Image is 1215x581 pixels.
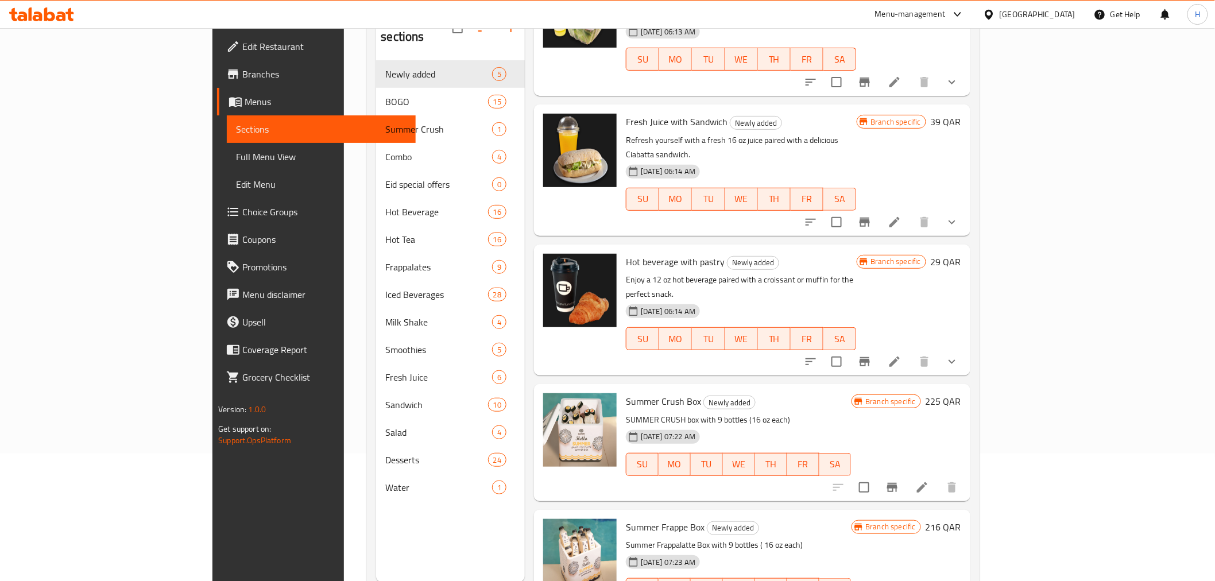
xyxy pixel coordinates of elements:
[493,69,506,80] span: 5
[626,413,851,427] p: SUMMER CRUSH box with 9 bottles (16 oz each)
[376,336,525,363] div: Smoothies5
[218,421,271,436] span: Get support on:
[385,398,487,412] span: Sandwich
[659,48,692,71] button: MO
[938,208,966,236] button: show more
[707,521,759,534] span: Newly added
[245,95,406,109] span: Menus
[543,393,617,467] img: Summer Crush Box
[492,481,506,494] div: items
[385,481,492,494] span: Water
[758,327,791,350] button: TH
[1000,8,1075,21] div: [GEOGRAPHIC_DATA]
[218,433,291,448] a: Support.OpsPlatform
[492,370,506,384] div: items
[488,95,506,109] div: items
[492,150,506,164] div: items
[659,453,691,476] button: MO
[381,11,452,45] h2: Menu sections
[861,521,920,532] span: Branch specific
[626,273,856,301] p: Enjoy a 12 oz hot beverage paired with a croissant or muffin for the perfect snack.
[824,456,847,472] span: SA
[730,117,781,130] span: Newly added
[493,344,506,355] span: 5
[376,115,525,143] div: Summer Crush1
[758,48,791,71] button: TH
[763,191,786,207] span: TH
[376,171,525,198] div: Eid special offers0
[931,114,961,130] h6: 39 QAR
[691,453,723,476] button: TU
[492,343,506,357] div: items
[626,518,705,536] span: Summer Frappe Box
[376,56,525,506] nav: Menu sections
[945,355,959,369] svg: Show Choices
[888,215,901,229] a: Edit menu item
[728,256,779,269] span: Newly added
[664,331,687,347] span: MO
[385,233,487,246] span: Hot Tea
[626,453,659,476] button: SU
[376,253,525,281] div: Frappalates9
[489,400,506,410] span: 10
[376,363,525,391] div: Fresh Juice6
[664,191,687,207] span: MO
[938,348,966,375] button: show more
[931,254,961,270] h6: 29 QAR
[376,419,525,446] div: Salad4
[692,48,725,71] button: TU
[828,191,852,207] span: SA
[376,88,525,115] div: BOGO15
[758,188,791,211] button: TH
[725,327,758,350] button: WE
[795,331,819,347] span: FR
[385,453,487,467] span: Desserts
[489,289,506,300] span: 28
[385,150,492,164] span: Combo
[385,205,487,219] span: Hot Beverage
[636,557,700,568] span: [DATE] 07:23 AM
[218,402,246,417] span: Version:
[236,177,406,191] span: Edit Menu
[242,233,406,246] span: Coupons
[493,262,506,273] span: 9
[385,343,492,357] span: Smoothies
[631,51,655,68] span: SU
[492,425,506,439] div: items
[636,166,700,177] span: [DATE] 06:14 AM
[376,60,525,88] div: Newly added5
[236,150,406,164] span: Full Menu View
[385,370,492,384] span: Fresh Juice
[792,456,815,472] span: FR
[636,26,700,37] span: [DATE] 06:13 AM
[851,208,879,236] button: Branch-specific-item
[242,260,406,274] span: Promotions
[703,396,756,409] div: Newly added
[493,372,506,383] span: 6
[626,393,701,410] span: Summer Crush Box
[543,114,617,187] img: Fresh Juice with Sandwich
[488,205,506,219] div: items
[493,427,506,438] span: 4
[659,188,692,211] button: MO
[823,188,856,211] button: SA
[227,143,415,171] a: Full Menu View
[763,51,786,68] span: TH
[727,256,779,270] div: Newly added
[945,215,959,229] svg: Show Choices
[488,398,506,412] div: items
[489,455,506,466] span: 24
[825,350,849,374] span: Select to update
[828,331,852,347] span: SA
[938,68,966,96] button: show more
[385,315,492,329] span: Milk Shake
[489,234,506,245] span: 16
[879,474,906,501] button: Branch-specific-item
[242,67,406,81] span: Branches
[730,51,753,68] span: WE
